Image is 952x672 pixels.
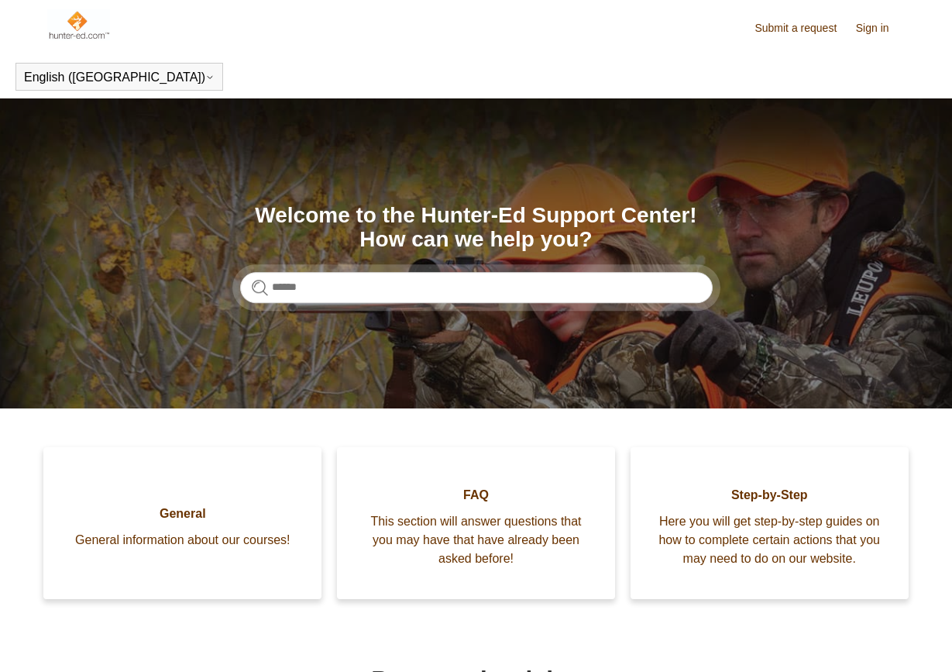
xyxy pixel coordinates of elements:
[654,512,885,568] span: Here you will get step-by-step guides on how to complete certain actions that you may need to do ...
[360,512,592,568] span: This section will answer questions that you may have that have already been asked before!
[852,620,941,660] div: Chat Support
[631,447,909,599] a: Step-by-Step Here you will get step-by-step guides on how to complete certain actions that you ma...
[337,447,615,599] a: FAQ This section will answer questions that you may have that have already been asked before!
[654,486,885,505] span: Step-by-Step
[856,20,905,36] a: Sign in
[43,447,321,599] a: General General information about our courses!
[24,71,215,84] button: English ([GEOGRAPHIC_DATA])
[754,20,852,36] a: Submit a request
[240,204,713,252] h1: Welcome to the Hunter-Ed Support Center! How can we help you?
[240,272,713,303] input: Search
[67,531,298,550] span: General information about our courses!
[47,9,110,40] img: Hunter-Ed Help Center home page
[360,486,592,505] span: FAQ
[67,505,298,523] span: General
